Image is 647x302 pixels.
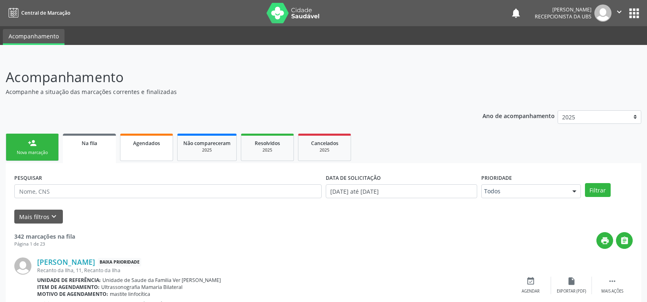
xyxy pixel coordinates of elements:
[616,232,633,249] button: 
[14,233,75,240] strong: 342 marcações na fila
[326,184,477,198] input: Selecione um intervalo
[14,184,322,198] input: Nome, CNS
[6,6,70,20] a: Central de Marcação
[600,236,609,245] i: print
[101,284,182,291] span: Ultrassonografia Mamaria Bilateral
[247,147,288,153] div: 2025
[98,258,141,266] span: Baixa Prioridade
[14,241,75,248] div: Página 1 de 23
[21,9,70,16] span: Central de Marcação
[311,140,338,147] span: Cancelados
[304,147,345,153] div: 2025
[615,7,624,16] i: 
[326,172,381,184] label: DATA DE SOLICITAÇÃO
[82,140,97,147] span: Na fila
[6,87,451,96] p: Acompanhe a situação das marcações correntes e finalizadas
[102,277,221,284] span: Unidade de Saude da Familia Ver [PERSON_NAME]
[585,183,611,197] button: Filtrar
[14,257,31,275] img: img
[37,267,510,274] div: Recanto da Ilha, 11, Recanto da Ilha
[183,147,231,153] div: 2025
[133,140,160,147] span: Agendados
[14,210,63,224] button: Mais filtroskeyboard_arrow_down
[567,277,576,286] i: insert_drive_file
[255,140,280,147] span: Resolvidos
[535,6,591,13] div: [PERSON_NAME]
[14,172,42,184] label: PESQUISAR
[37,284,100,291] b: Item de agendamento:
[110,291,150,298] span: mastite linfocítica
[627,6,641,20] button: apps
[608,277,617,286] i: 
[526,277,535,286] i: event_available
[620,236,629,245] i: 
[482,110,555,121] p: Ano de acompanhamento
[3,29,64,45] a: Acompanhamento
[601,289,623,294] div: Mais ações
[510,7,522,19] button: notifications
[37,291,108,298] b: Motivo de agendamento:
[481,172,512,184] label: Prioridade
[557,289,586,294] div: Exportar (PDF)
[28,139,37,148] div: person_add
[6,67,451,87] p: Acompanhamento
[37,277,101,284] b: Unidade de referência:
[594,4,611,22] img: img
[611,4,627,22] button: 
[484,187,564,195] span: Todos
[37,257,95,266] a: [PERSON_NAME]
[535,13,591,20] span: Recepcionista da UBS
[596,232,613,249] button: print
[522,289,540,294] div: Agendar
[183,140,231,147] span: Não compareceram
[12,150,53,156] div: Nova marcação
[49,212,58,221] i: keyboard_arrow_down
